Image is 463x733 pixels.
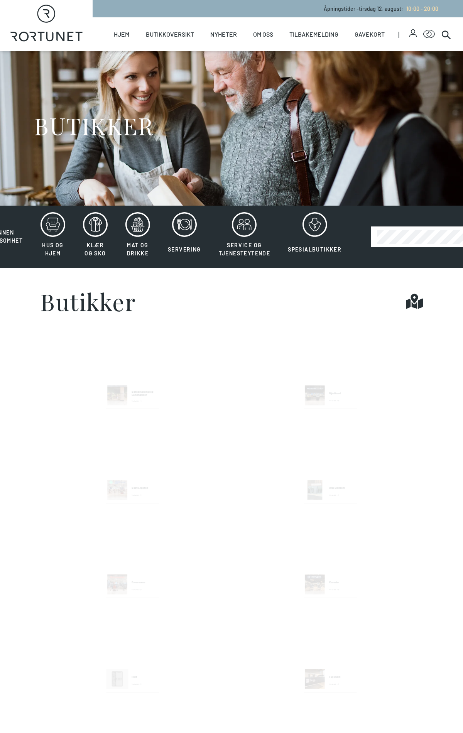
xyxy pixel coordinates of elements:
[398,17,409,51] span: |
[324,5,438,13] p: Åpningstider - tirsdag 12. august :
[330,399,356,402] a: Vis Butikk: Bjørklund
[132,588,159,591] a: Vis Butikk: Dressmann
[288,246,341,253] span: Spesialbutikker
[160,212,209,262] button: Servering
[330,682,356,686] a: Vis Butikk: Fuji Sushi
[75,212,116,262] button: Klær og sko
[84,242,106,257] span: Klær og sko
[132,682,159,686] a: Vis Butikk: Fixit
[127,242,149,257] span: Mat og drikke
[330,588,356,591] a: Vis Butikk: Eurosko
[403,5,438,12] a: 10:00 - 20:00
[219,242,270,257] span: Service og tjenesteytende
[132,399,159,403] a: Vis Butikk: Bakkal Kolonial og Landhandler
[423,28,435,41] button: Open Accessibility Menu
[117,212,158,262] button: Mat og drikke
[280,212,350,262] button: Spesialbutikker
[330,493,356,497] a: Vis Butikk: DnB Eiendom
[42,242,63,257] span: Hus og hjem
[253,17,273,51] a: Om oss
[355,17,385,51] a: Gavekort
[146,17,194,51] a: Butikkoversikt
[406,5,438,12] span: 10:00 - 20:00
[211,212,279,262] button: Service og tjenesteytende
[114,17,129,51] a: Hjem
[210,17,237,51] a: Nyheter
[34,111,153,140] h1: BUTIKKER
[289,17,338,51] a: Tilbakemelding
[40,290,136,313] h1: Butikker
[32,212,73,262] button: Hus og hjem
[132,493,159,497] a: Vis Butikk: Boots Apotek
[168,246,201,253] span: Servering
